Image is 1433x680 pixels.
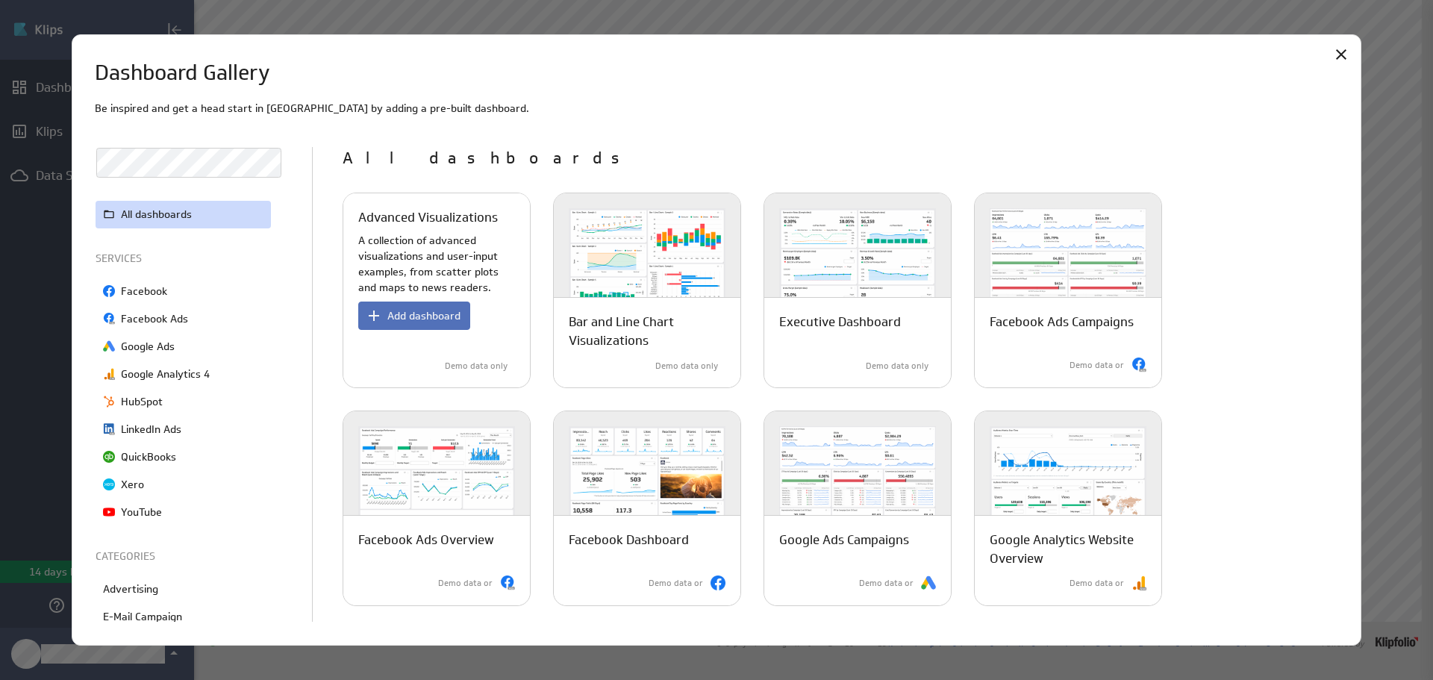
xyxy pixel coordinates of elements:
h1: Dashboard Gallery [95,57,270,89]
p: Demo data only [655,360,718,372]
p: Demo data or [438,577,493,590]
img: Google Ads [921,575,936,590]
p: Advanced Visualizations [358,208,498,227]
p: Google Ads Campaigns [779,531,909,549]
img: image729517258887019810.png [103,285,115,297]
p: Facebook Ads [121,311,188,327]
p: Demo data only [866,360,928,372]
p: All dashboards [121,207,192,222]
p: Facebook Ads Overview [358,531,494,549]
img: image5502353411254158712.png [103,451,115,463]
p: HubSpot [121,394,163,410]
img: facebook_dashboard-light-600x400.png [554,411,740,546]
img: Facebook Ads [1131,358,1146,372]
img: facebook_ads_dashboard-light-600x400.png [343,411,530,546]
button: Add dashboard [358,302,470,330]
img: image3155776258136118639.png [103,478,115,490]
img: executive_dashboard-light-600x400.png [764,193,951,328]
img: image6502031566950861830.png [103,368,115,380]
img: google_ads_performance-light-600x400.png [764,411,951,546]
img: image8417636050194330799.png [103,340,115,352]
img: facebook_ads_campaigns-light-600x400.png [975,193,1161,328]
p: Demo data or [649,577,703,590]
p: LinkedIn Ads [121,422,181,437]
p: CATEGORIES [96,549,275,564]
img: image4788249492605619304.png [103,396,115,408]
p: Bar and Line Chart Visualizations [569,313,725,350]
p: Demo data or [1070,359,1124,372]
div: Close [1329,42,1354,67]
p: Be inspired and get a head start in [GEOGRAPHIC_DATA] by adding a pre-built dashboard. [95,101,1338,116]
p: Xero [121,477,144,493]
p: Facebook [121,284,167,299]
img: image2754833655435752804.png [103,313,115,325]
img: image7114667537295097211.png [103,506,115,518]
p: E-Mail Campaign [103,609,182,625]
img: Facebook [711,575,725,590]
p: Facebook Ads Campaigns [990,313,1134,331]
p: Google Analytics Website Overview [990,531,1146,568]
p: Demo data or [859,577,914,590]
p: Executive Dashboard [779,313,901,331]
p: A collection of advanced visualizations and user-input examples, from scatter plots and maps to n... [358,233,515,296]
p: YouTube [121,505,162,520]
p: SERVICES [96,251,275,266]
img: image1858912082062294012.png [103,423,115,435]
span: Add dashboard [387,309,461,322]
img: bar_line_chart-light-600x400.png [554,193,740,328]
p: QuickBooks [121,449,176,465]
p: Facebook Dashboard [569,531,689,549]
p: Google Analytics 4 [121,366,210,382]
img: Facebook Ads [500,575,515,590]
img: ga_website_overview-light-600x400.png [975,411,1161,546]
p: Google Ads [121,339,175,355]
p: All dashboards [343,147,1337,171]
p: Demo data only [445,360,508,372]
img: Google Analytics 4 [1131,575,1146,590]
p: Demo data or [1070,577,1124,590]
p: Advertising [103,581,158,597]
